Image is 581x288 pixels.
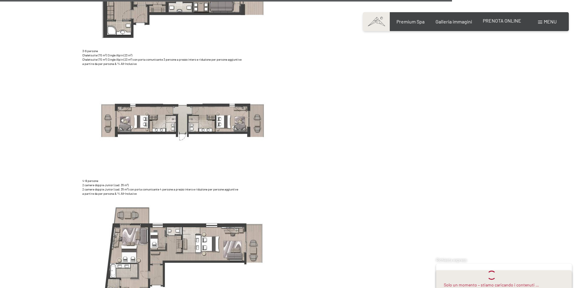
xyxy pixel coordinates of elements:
[82,179,98,183] span: 4-8 persone
[82,49,98,53] span: 3-6 persone
[98,62,137,66] span: per persona & ¾ All-Inclusive
[544,19,557,24] span: Menu
[82,62,98,66] span: a partire da
[436,258,467,262] span: Richiesta express
[483,18,521,23] a: PRENOTA ONLINE
[444,282,539,288] div: Solo un momento – stiamo caricando i contenuti …
[82,53,132,57] span: Chaletsuite (70 m²) Single Alpin (23 m²)
[82,192,98,195] span: a partire da
[82,66,499,179] a: Vacanze in famiglia in Valle Aurina: le nostre camera
[82,58,242,61] span: Chaletsuite (70 m²) Single Alpin (23 m²) con porta comunicante 3 persone a prezzo intero e riduzi...
[82,183,129,187] span: 2 camere doppie Junior (cad. 35 m²)
[82,66,283,179] img: Vacanze in famiglia in Valle Aurina: le nostre camera
[396,19,425,24] a: Premium Spa
[98,192,137,195] span: per persona & ¾ All-Inclusive
[82,187,238,191] span: 2 camere doppie Junior (cad. 35 m²) con porta comunicante 4 persone a prezzo intero e riduzione p...
[436,19,472,24] a: Galleria immagini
